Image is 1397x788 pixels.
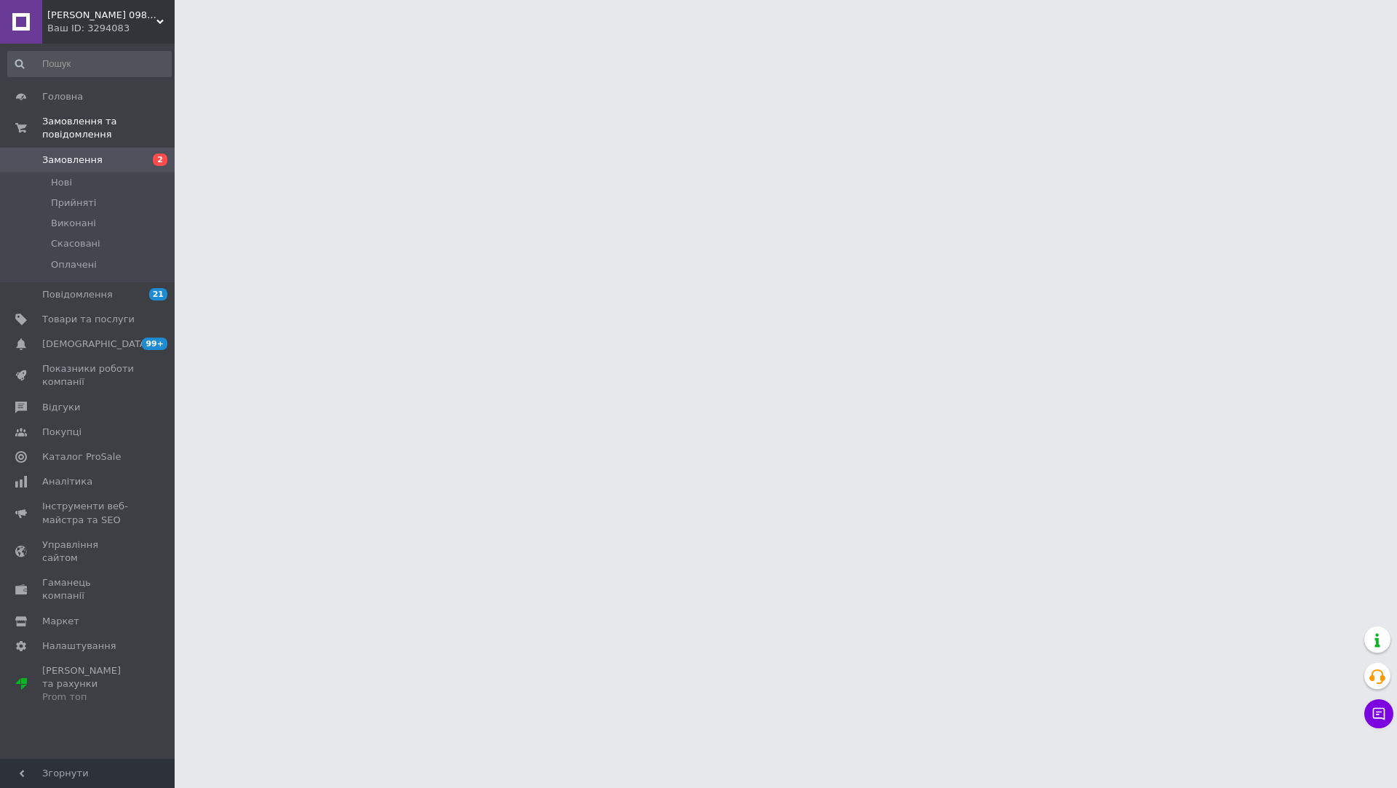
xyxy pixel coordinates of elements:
[51,196,96,210] span: Прийняті
[42,576,135,602] span: Гаманець компанії
[149,288,167,301] span: 21
[42,154,103,167] span: Замовлення
[42,615,79,628] span: Маркет
[42,288,113,301] span: Повідомлення
[51,217,96,230] span: Виконані
[42,338,150,351] span: [DEMOGRAPHIC_DATA]
[42,475,92,488] span: Аналітика
[42,664,135,704] span: [PERSON_NAME] та рахунки
[1364,699,1393,728] button: Чат з покупцем
[47,9,156,22] span: Дізель ЮА 0984784109 автозапчастини
[42,500,135,526] span: Інструменти веб-майстра та SEO
[42,640,116,653] span: Налаштування
[142,338,167,350] span: 99+
[42,691,135,704] div: Prom топ
[42,401,80,414] span: Відгуки
[47,22,175,35] div: Ваш ID: 3294083
[42,538,135,565] span: Управління сайтом
[42,115,175,141] span: Замовлення та повідомлення
[51,258,97,271] span: Оплачені
[42,426,81,439] span: Покупці
[153,154,167,166] span: 2
[42,450,121,463] span: Каталог ProSale
[42,313,135,326] span: Товари та послуги
[42,362,135,389] span: Показники роботи компанії
[7,51,172,77] input: Пошук
[51,176,72,189] span: Нові
[51,237,100,250] span: Скасовані
[42,90,83,103] span: Головна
